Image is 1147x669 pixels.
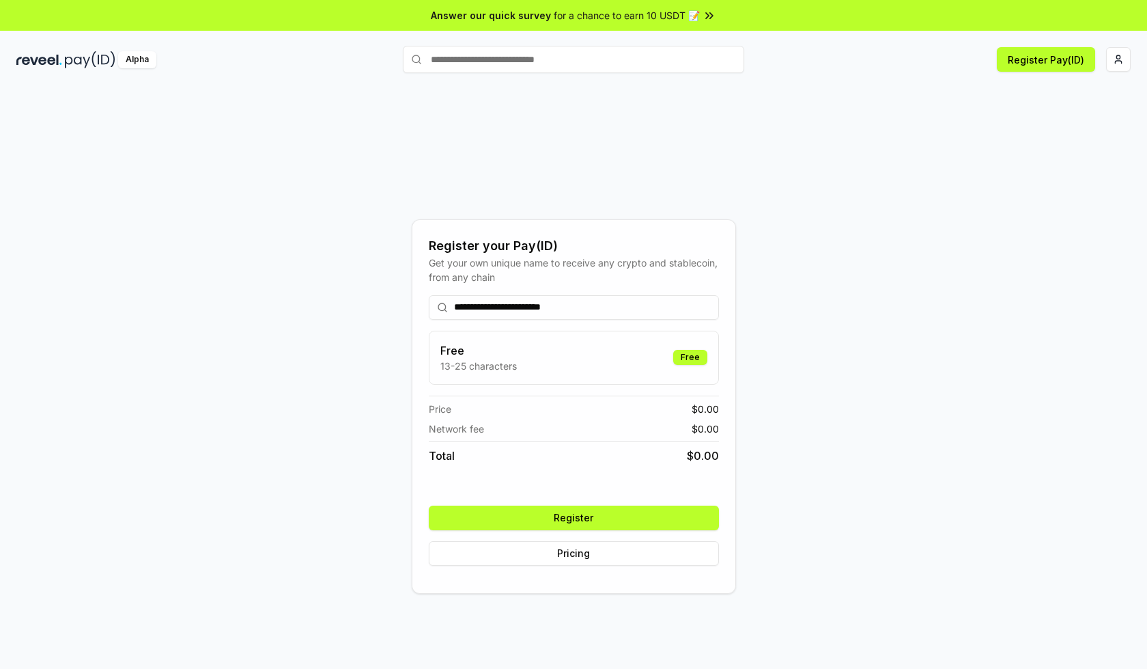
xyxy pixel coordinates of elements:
span: for a chance to earn 10 USDT 📝 [554,8,700,23]
span: $ 0.00 [687,448,719,464]
span: $ 0.00 [692,402,719,416]
div: Alpha [118,51,156,68]
span: Network fee [429,422,484,436]
span: Answer our quick survey [431,8,551,23]
div: Free [673,350,707,365]
button: Pricing [429,541,719,566]
div: Register your Pay(ID) [429,236,719,256]
img: reveel_dark [16,51,62,68]
h3: Free [440,342,517,359]
span: Total [429,448,455,464]
button: Register [429,506,719,530]
p: 13-25 characters [440,359,517,373]
span: Price [429,402,451,416]
button: Register Pay(ID) [997,47,1095,72]
div: Get your own unique name to receive any crypto and stablecoin, from any chain [429,256,719,284]
img: pay_id [65,51,115,68]
span: $ 0.00 [692,422,719,436]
